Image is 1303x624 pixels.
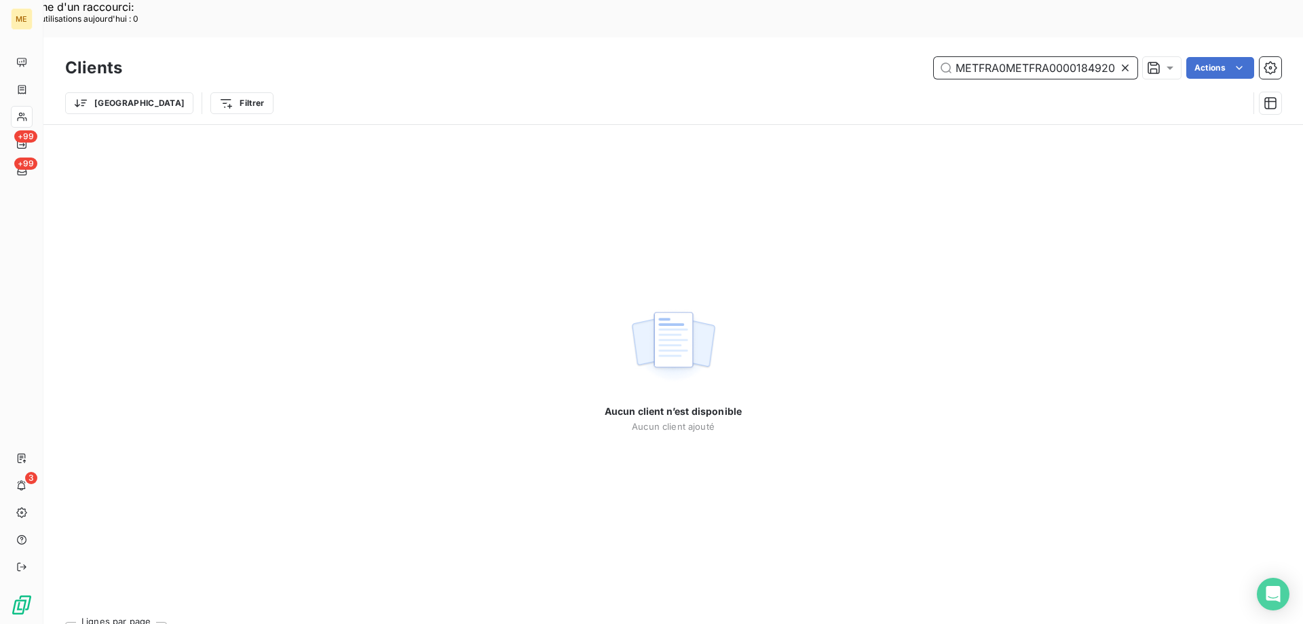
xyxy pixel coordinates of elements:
button: [GEOGRAPHIC_DATA] [65,92,193,114]
input: Rechercher [934,57,1137,79]
span: Aucun client ajouté [632,421,715,432]
button: Filtrer [210,92,273,114]
div: Open Intercom Messenger [1257,578,1289,610]
img: Logo LeanPay [11,594,33,616]
img: empty state [630,304,717,388]
span: Aucun client n’est disponible [605,405,742,418]
button: Actions [1186,57,1254,79]
span: +99 [14,130,37,143]
h3: Clients [65,56,122,80]
span: 3 [25,472,37,484]
span: +99 [14,158,37,170]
